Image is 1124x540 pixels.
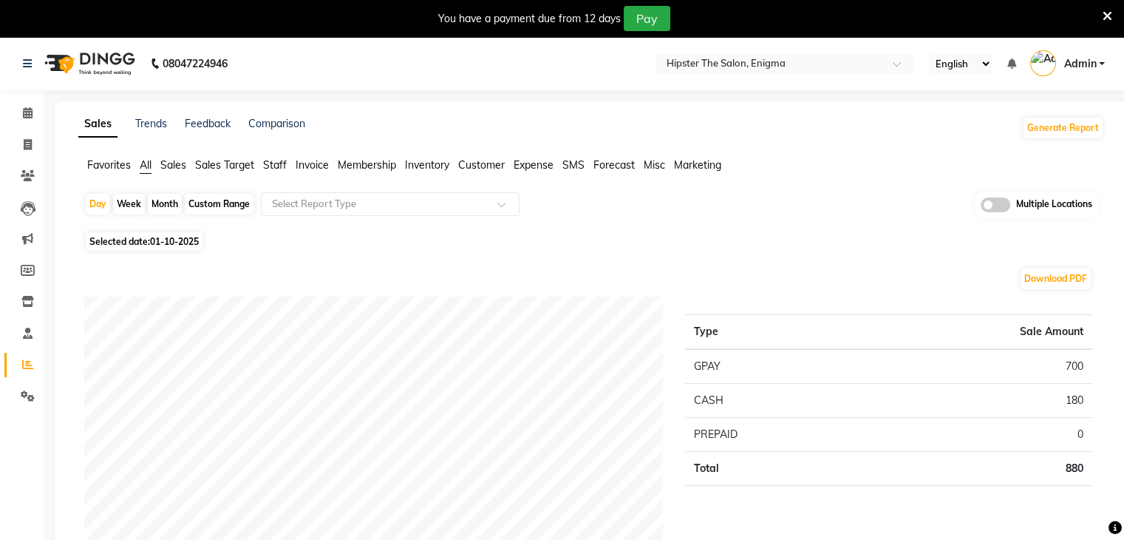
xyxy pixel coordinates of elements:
[140,158,151,172] span: All
[860,349,1092,384] td: 700
[860,314,1092,349] th: Sale Amount
[685,314,860,349] th: Type
[514,158,554,172] span: Expense
[1021,269,1091,289] button: Download PDF
[405,158,449,172] span: Inventory
[1023,118,1103,138] button: Generate Report
[195,158,254,172] span: Sales Target
[86,194,110,215] div: Day
[86,232,202,251] span: Selected date:
[135,117,167,130] a: Trends
[860,417,1092,451] td: 0
[674,158,721,172] span: Marketing
[562,158,585,172] span: SMS
[685,451,860,485] td: Total
[685,383,860,417] td: CASH
[185,194,253,215] div: Custom Range
[296,158,329,172] span: Invoice
[338,158,396,172] span: Membership
[624,6,670,31] button: Pay
[163,43,228,84] b: 08047224946
[644,158,665,172] span: Misc
[78,111,117,138] a: Sales
[438,11,621,27] div: You have a payment due from 12 days
[458,158,505,172] span: Customer
[860,451,1092,485] td: 880
[248,117,305,130] a: Comparison
[87,158,131,172] span: Favorites
[1016,198,1092,212] span: Multiple Locations
[1063,56,1096,72] span: Admin
[150,236,199,247] span: 01-10-2025
[185,117,231,130] a: Feedback
[160,158,186,172] span: Sales
[860,383,1092,417] td: 180
[113,194,145,215] div: Week
[38,43,139,84] img: logo
[148,194,182,215] div: Month
[593,158,635,172] span: Forecast
[685,417,860,451] td: PREPAID
[263,158,287,172] span: Staff
[685,349,860,384] td: GPAY
[1030,50,1056,76] img: Admin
